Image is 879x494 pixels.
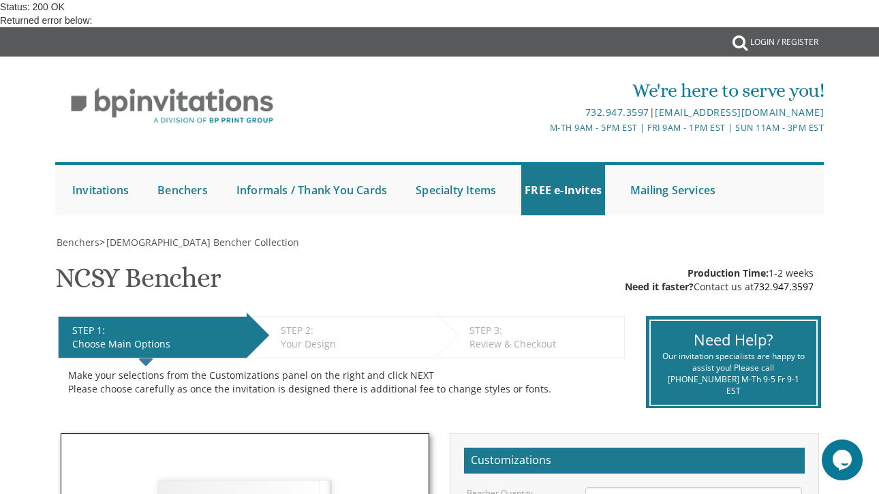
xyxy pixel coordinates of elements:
[154,165,211,215] a: Benchers
[585,106,649,119] a: 732.947.3597
[822,439,865,480] iframe: chat widget
[55,78,289,134] img: BP Invitation Loft
[99,236,299,249] span: >
[625,280,694,293] span: Need it faster?
[312,77,824,104] div: We're here to serve you!
[661,329,807,350] div: Need Help?
[72,337,240,351] div: Choose Main Options
[688,266,769,279] span: Production Time:
[655,106,824,119] a: [EMAIL_ADDRESS][DOMAIN_NAME]
[754,280,814,293] a: 732.947.3597
[464,448,805,474] h2: Customizations
[412,165,499,215] a: Specialty Items
[312,104,824,121] div: |
[233,165,390,215] a: Informals / Thank You Cards
[57,236,99,249] span: Benchers
[106,236,299,249] span: [DEMOGRAPHIC_DATA] Bencher Collection
[312,121,824,135] div: M-Th 9am - 5pm EST | Fri 9am - 1pm EST | Sun 11am - 3pm EST
[743,27,825,57] a: Login / Register
[72,324,240,337] div: STEP 1:
[521,165,605,215] a: FREE e-Invites
[469,337,617,351] div: Review & Checkout
[281,324,429,337] div: STEP 2:
[55,263,221,303] h1: NCSY Bencher
[68,369,615,396] div: Make your selections from the Customizations panel on the right and click NEXT Please choose care...
[661,350,807,397] div: Our invitation specialists are happy to assist you! Please call [PHONE_NUMBER] M-Th 9-5 Fr 9-1 EST
[69,165,132,215] a: Invitations
[281,337,429,351] div: Your Design
[625,266,814,294] div: 1-2 weeks Contact us at
[55,236,99,249] a: Benchers
[469,324,617,337] div: STEP 3:
[105,236,299,249] a: [DEMOGRAPHIC_DATA] Bencher Collection
[627,165,719,215] a: Mailing Services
